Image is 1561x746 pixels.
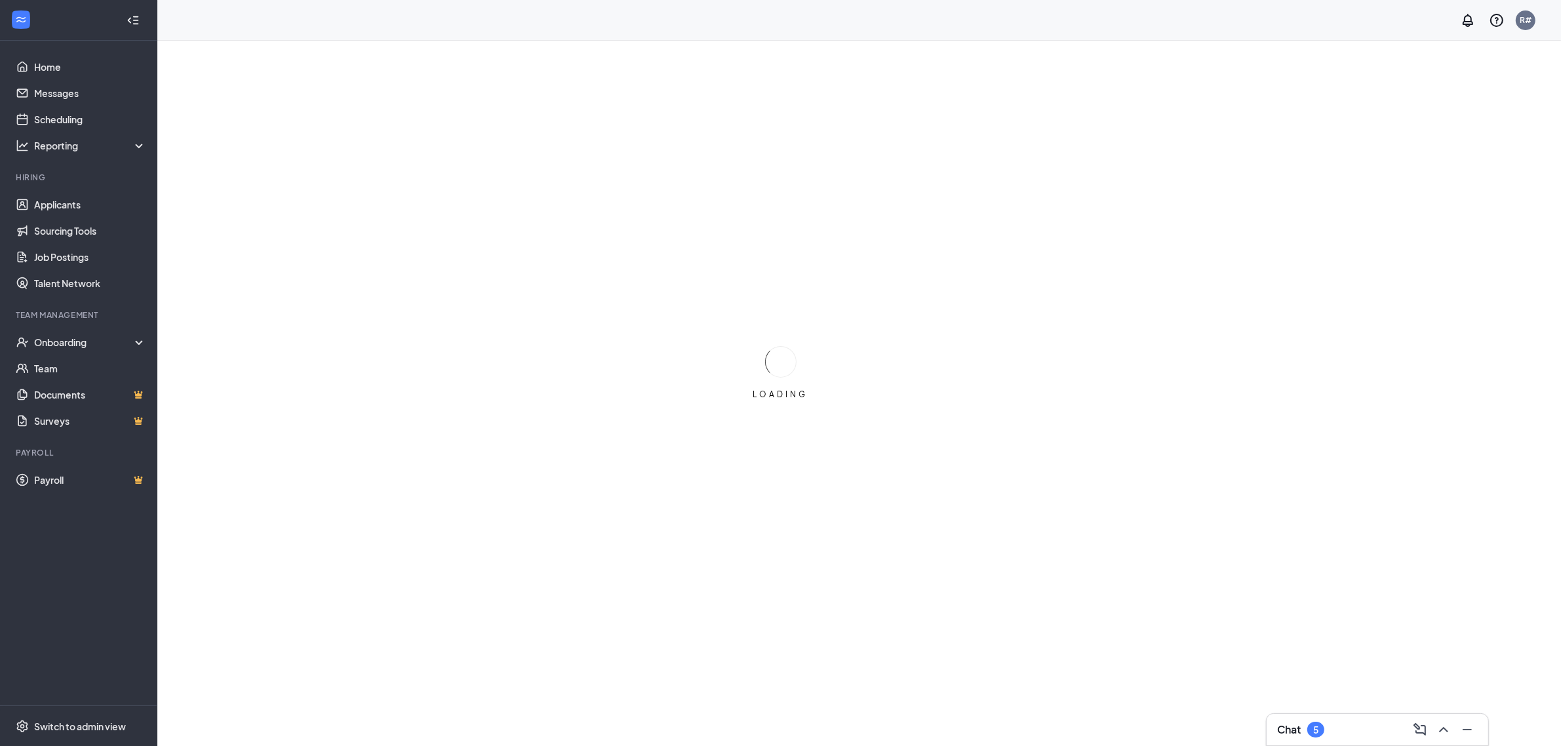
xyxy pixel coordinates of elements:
svg: Notifications [1460,12,1476,28]
div: Team Management [16,309,144,321]
a: SurveysCrown [34,408,146,434]
div: Payroll [16,447,144,458]
svg: ComposeMessage [1412,722,1428,737]
a: Home [34,54,146,80]
button: ChevronUp [1433,719,1454,740]
svg: UserCheck [16,336,29,349]
svg: ChevronUp [1436,722,1452,737]
a: Job Postings [34,244,146,270]
div: Reporting [34,139,147,152]
button: Minimize [1457,719,1478,740]
svg: Settings [16,720,29,733]
svg: Collapse [127,14,140,27]
a: PayrollCrown [34,467,146,493]
svg: QuestionInfo [1489,12,1505,28]
div: Switch to admin view [34,720,126,733]
a: Applicants [34,191,146,218]
div: Onboarding [34,336,135,349]
h3: Chat [1277,722,1301,737]
a: DocumentsCrown [34,382,146,408]
div: 5 [1313,724,1318,736]
button: ComposeMessage [1410,719,1431,740]
a: Team [34,355,146,382]
svg: WorkstreamLogo [14,13,28,26]
a: Sourcing Tools [34,218,146,244]
a: Messages [34,80,146,106]
svg: Minimize [1459,722,1475,737]
div: LOADING [748,389,814,400]
svg: Analysis [16,139,29,152]
a: Scheduling [34,106,146,132]
div: Hiring [16,172,144,183]
a: Talent Network [34,270,146,296]
div: R# [1520,14,1531,26]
